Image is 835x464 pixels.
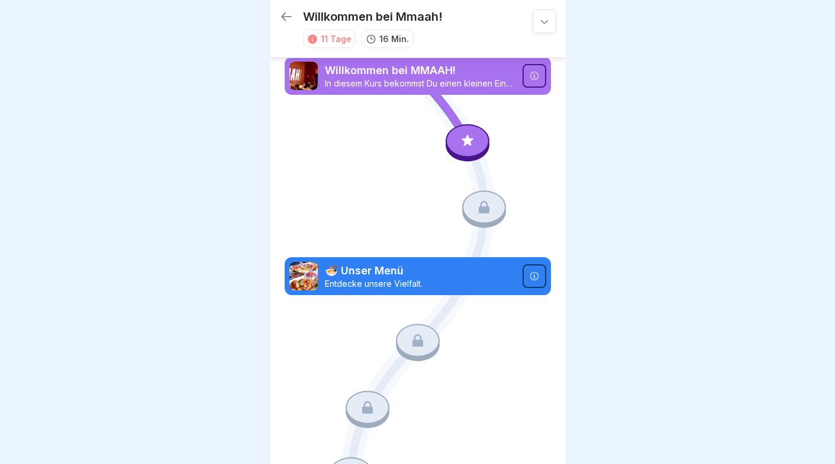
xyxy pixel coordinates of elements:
img: qc2dcwpcvdaj3jygjsmu5brv.png [289,62,318,90]
p: Entdecke unsere Vielfalt. [325,279,515,289]
p: Willkommen bei MMAAH! [325,63,515,78]
p: 🍜 Unser Menü [325,263,515,279]
p: Willkommen bei Mmaah! [303,9,443,24]
p: In diesem Kurs bekommst Du einen kleinen Einblick in [GEOGRAPHIC_DATA]. [325,78,515,89]
img: s6jay3gpr6i6yrkbluxfple0.png [289,262,318,290]
div: 11 Tage [321,33,352,45]
p: 16 Min. [379,33,409,45]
